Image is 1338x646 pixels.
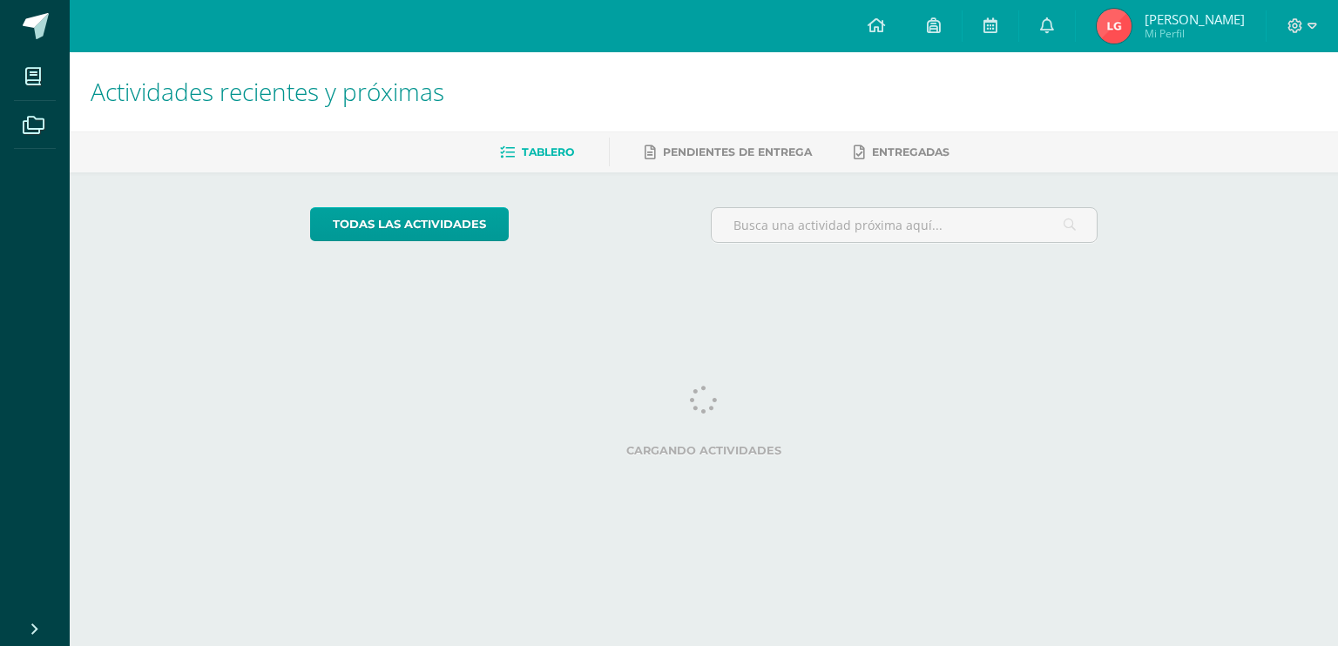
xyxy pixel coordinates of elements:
span: Mi Perfil [1145,26,1245,41]
label: Cargando actividades [310,444,1098,457]
a: Entregadas [854,138,949,166]
img: 68f22fc691a25975abbfbeab9e04d97e.png [1097,9,1132,44]
a: Tablero [500,138,574,166]
span: Pendientes de entrega [663,145,812,158]
a: Pendientes de entrega [645,138,812,166]
a: todas las Actividades [310,207,509,241]
span: Tablero [522,145,574,158]
span: [PERSON_NAME] [1145,10,1245,28]
span: Actividades recientes y próximas [91,75,444,108]
input: Busca una actividad próxima aquí... [712,208,1098,242]
span: Entregadas [872,145,949,158]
